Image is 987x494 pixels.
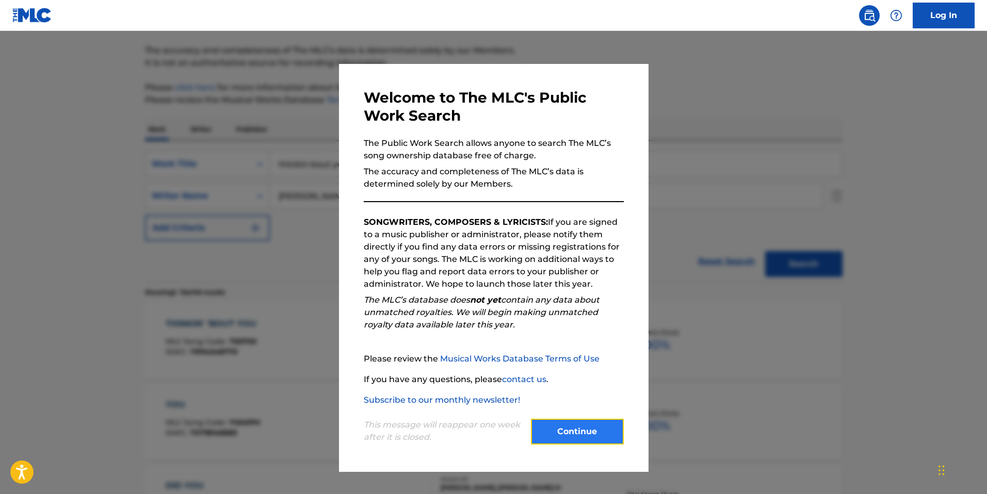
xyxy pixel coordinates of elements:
[364,137,624,162] p: The Public Work Search allows anyone to search The MLC’s song ownership database free of charge.
[364,419,525,443] p: This message will reappear one week after it is closed.
[364,295,600,330] em: The MLC’s database does contain any data about unmatched royalties. We will begin making unmatche...
[364,89,624,125] h3: Welcome to The MLC's Public Work Search
[859,5,880,26] a: Public Search
[863,9,876,22] img: search
[913,3,975,28] a: Log In
[531,419,624,444] button: Continue
[364,353,624,365] p: Please review the
[939,455,945,486] div: Drag
[364,166,624,190] p: The accuracy and completeness of The MLC’s data is determined solely by our Members.
[502,374,546,384] a: contact us
[886,5,907,26] div: Help
[935,444,987,494] iframe: Chat Widget
[364,373,624,386] p: If you have any questions, please .
[364,395,520,405] a: Subscribe to our monthly newsletter!
[364,217,548,227] strong: SONGWRITERS, COMPOSERS & LYRICISTS:
[440,354,600,364] a: Musical Works Database Terms of Use
[890,9,902,22] img: help
[12,8,52,23] img: MLC Logo
[470,295,501,305] strong: not yet
[364,216,624,290] p: If you are signed to a music publisher or administrator, please notify them directly if you find ...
